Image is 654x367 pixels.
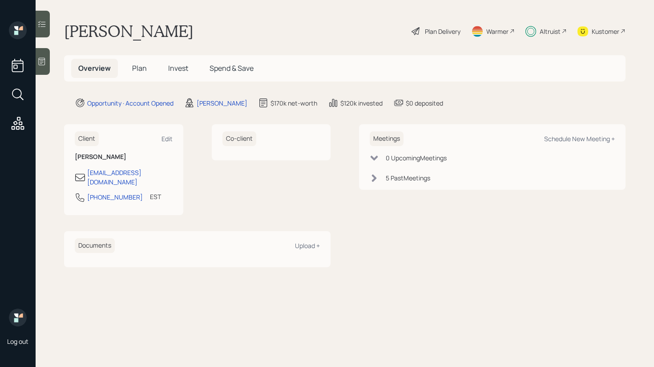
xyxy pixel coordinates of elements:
[64,21,194,41] h1: [PERSON_NAME]
[9,309,27,326] img: retirable_logo.png
[210,63,254,73] span: Spend & Save
[295,241,320,250] div: Upload +
[592,27,619,36] div: Kustomer
[270,98,317,108] div: $170k net-worth
[75,153,173,161] h6: [PERSON_NAME]
[406,98,443,108] div: $0 deposited
[168,63,188,73] span: Invest
[87,192,143,202] div: [PHONE_NUMBER]
[222,131,256,146] h6: Co-client
[132,63,147,73] span: Plan
[540,27,561,36] div: Altruist
[370,131,404,146] h6: Meetings
[486,27,509,36] div: Warmer
[87,98,174,108] div: Opportunity · Account Opened
[386,153,447,163] div: 0 Upcoming Meeting s
[75,131,99,146] h6: Client
[386,173,430,183] div: 5 Past Meeting s
[340,98,383,108] div: $120k invested
[87,168,173,187] div: [EMAIL_ADDRESS][DOMAIN_NAME]
[425,27,460,36] div: Plan Delivery
[75,238,115,253] h6: Documents
[197,98,247,108] div: [PERSON_NAME]
[161,135,173,143] div: Edit
[544,135,615,143] div: Schedule New Meeting +
[7,337,28,346] div: Log out
[150,192,161,201] div: EST
[78,63,111,73] span: Overview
